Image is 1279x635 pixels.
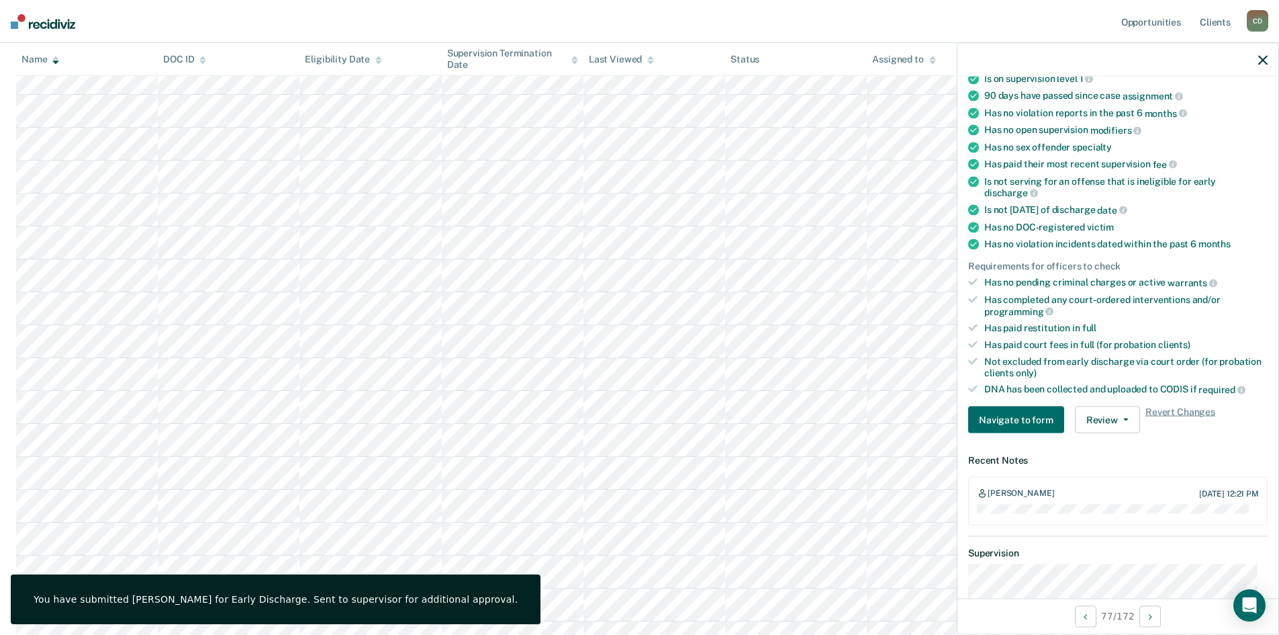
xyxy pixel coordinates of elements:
div: Has paid their most recent supervision [984,158,1268,170]
span: 1 [1080,73,1094,84]
div: Assigned to [872,54,935,65]
div: 90 days have passed since case [984,90,1268,102]
span: fee [1153,159,1177,169]
span: full [1082,323,1096,333]
a: Navigate to form link [968,407,1070,433]
div: Has paid court fees in full (for probation [984,339,1268,351]
span: modifiers [1090,125,1142,136]
div: Has completed any court-ordered interventions and/or [984,294,1268,316]
div: Eligibility Date [305,54,382,65]
div: Last Viewed [589,54,654,65]
button: Navigate to form [968,407,1064,433]
span: only) [1016,367,1037,378]
div: Supervision Termination Date [447,48,578,71]
img: Recidiviz [11,14,75,29]
div: Has no violation incidents dated within the past 6 [984,238,1268,249]
span: months [1198,238,1231,249]
div: Has no pending criminal charges or active [984,277,1268,289]
button: Review [1075,407,1140,433]
span: required [1198,384,1245,395]
div: C D [1247,10,1268,32]
span: specialty [1072,141,1112,152]
span: assignment [1123,90,1183,101]
div: DOC ID [163,54,206,65]
div: Is not [DATE] of discharge [984,204,1268,216]
div: Is not serving for an offense that is ineligible for early [984,175,1268,198]
dt: Recent Notes [968,455,1268,466]
div: [PERSON_NAME] [988,488,1054,499]
span: months [1145,108,1187,118]
div: Has paid restitution in [984,323,1268,334]
div: Name [21,54,59,65]
div: Not excluded from early discharge via court order (for probation clients [984,355,1268,378]
div: Requirements for officers to check [968,260,1268,271]
div: DNA has been collected and uploaded to CODIS if [984,384,1268,396]
div: Has no open supervision [984,124,1268,136]
div: Has no sex offender [984,141,1268,153]
div: [DATE] 12:21 PM [1199,489,1259,498]
div: Status [730,54,759,65]
span: Revert Changes [1145,407,1215,433]
span: programming [984,306,1053,316]
span: warrants [1168,278,1217,288]
div: Has no violation reports in the past 6 [984,107,1268,119]
dt: Supervision [968,548,1268,559]
span: clients) [1158,339,1190,350]
div: 77 / 172 [957,598,1278,634]
button: Previous Opportunity [1075,605,1096,627]
span: date [1097,204,1127,215]
div: Is on supervision level [984,73,1268,85]
div: Open Intercom Messenger [1233,589,1266,622]
button: Next Opportunity [1139,605,1161,627]
div: You have submitted [PERSON_NAME] for Early Discharge. Sent to supervisor for additional approval. [34,593,518,605]
span: victim [1087,221,1114,232]
span: discharge [984,187,1038,198]
div: Has no DOC-registered [984,221,1268,232]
